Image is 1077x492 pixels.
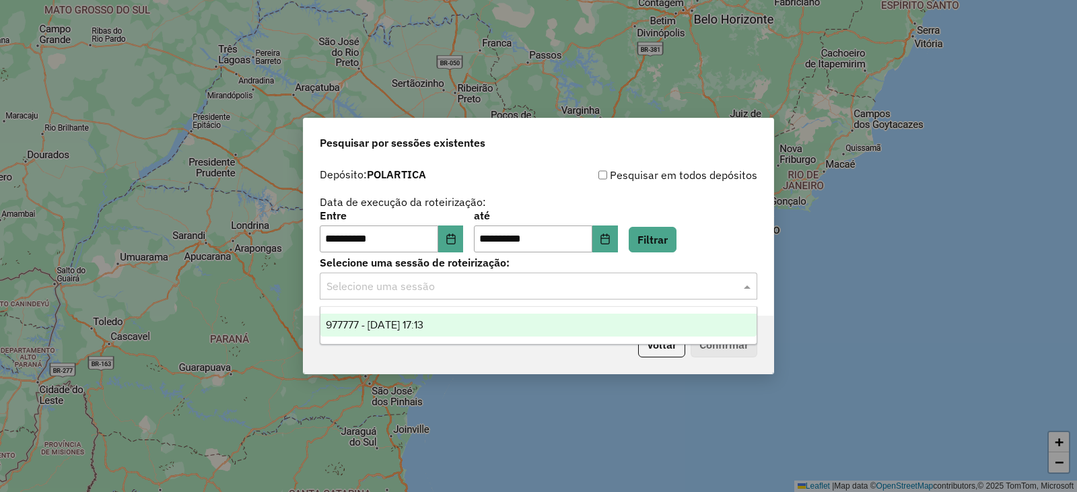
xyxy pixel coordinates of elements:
button: Filtrar [629,227,676,252]
ng-dropdown-panel: Options list [320,306,757,345]
button: Choose Date [438,225,464,252]
button: Voltar [638,332,685,357]
label: Entre [320,207,463,223]
label: Data de execução da roteirização: [320,194,486,210]
label: até [474,207,617,223]
label: Selecione uma sessão de roteirização: [320,254,757,271]
span: Pesquisar por sessões existentes [320,135,485,151]
button: Choose Date [592,225,618,252]
strong: POLARTICA [367,168,426,181]
span: 977777 - [DATE] 17:13 [326,319,423,330]
label: Depósito: [320,166,426,182]
div: Pesquisar em todos depósitos [538,167,757,183]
